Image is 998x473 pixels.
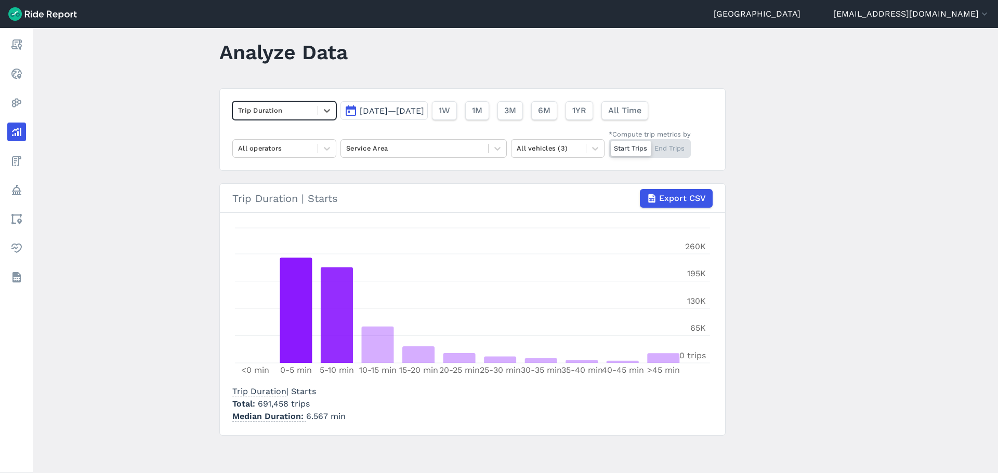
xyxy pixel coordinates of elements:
[258,399,310,409] span: 691,458 trips
[320,365,354,375] tspan: 5-10 min
[359,365,397,375] tspan: 10-15 min
[232,383,286,397] span: Trip Duration
[647,365,680,375] tspan: >45 min
[609,129,691,139] div: *Compute trip metrics by
[480,365,521,375] tspan: 25-30 min
[8,7,77,21] img: Ride Report
[640,189,713,208] button: Export CSV
[340,101,428,120] button: [DATE]—[DATE]
[7,123,26,141] a: Analyze
[687,296,706,306] tspan: 130K
[7,268,26,287] a: Datasets
[232,386,316,396] span: | Starts
[714,8,800,20] a: [GEOGRAPHIC_DATA]
[7,93,26,112] a: Heatmaps
[280,365,312,375] tspan: 0-5 min
[538,104,550,117] span: 6M
[439,104,450,117] span: 1W
[497,101,523,120] button: 3M
[608,104,641,117] span: All Time
[399,365,438,375] tspan: 15-20 min
[7,152,26,170] a: Fees
[572,104,586,117] span: 1YR
[232,399,258,409] span: Total
[521,365,562,375] tspan: 30-35 min
[465,101,489,120] button: 1M
[7,239,26,258] a: Health
[7,35,26,54] a: Report
[232,408,306,422] span: Median Duration
[531,101,557,120] button: 6M
[232,410,346,423] p: 6.567 min
[472,104,482,117] span: 1M
[7,210,26,228] a: Areas
[7,64,26,83] a: Realtime
[566,101,593,120] button: 1YR
[833,8,990,20] button: [EMAIL_ADDRESS][DOMAIN_NAME]
[439,365,480,375] tspan: 20-25 min
[602,365,644,375] tspan: 40-45 min
[561,365,603,375] tspan: 35-40 min
[504,104,516,117] span: 3M
[241,365,269,375] tspan: <0 min
[7,181,26,199] a: Policy
[659,192,706,205] span: Export CSV
[232,189,713,208] div: Trip Duration | Starts
[432,101,457,120] button: 1W
[360,106,424,116] span: [DATE]—[DATE]
[685,241,706,251] tspan: 260K
[687,268,706,278] tspan: 195K
[679,350,706,360] tspan: 0 trips
[601,101,648,120] button: All Time
[690,323,706,333] tspan: 65K
[219,38,348,66] h1: Analyze Data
